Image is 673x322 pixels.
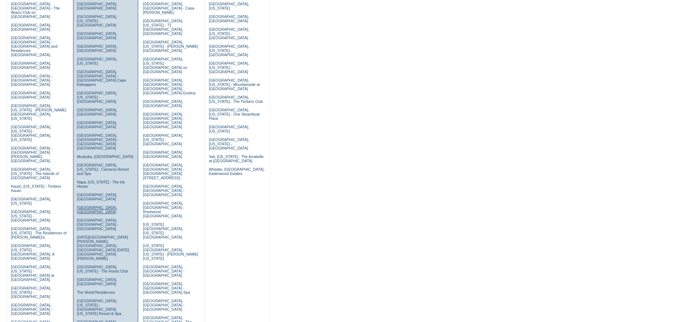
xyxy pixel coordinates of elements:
a: [GEOGRAPHIC_DATA], [GEOGRAPHIC_DATA] [77,2,117,10]
a: [GEOGRAPHIC_DATA], [US_STATE] - 71 [GEOGRAPHIC_DATA], [GEOGRAPHIC_DATA] [143,19,183,36]
a: [GEOGRAPHIC_DATA], [US_STATE] - The Rocks Club [77,265,128,273]
a: [GEOGRAPHIC_DATA], [GEOGRAPHIC_DATA] [77,277,117,286]
a: [US_STATE][GEOGRAPHIC_DATA], [US_STATE][GEOGRAPHIC_DATA] [143,222,183,239]
a: [GEOGRAPHIC_DATA], [US_STATE] - [GEOGRAPHIC_DATA] on [GEOGRAPHIC_DATA] [143,57,187,74]
a: [GEOGRAPHIC_DATA], [GEOGRAPHIC_DATA] - [GEOGRAPHIC_DATA], [GEOGRAPHIC_DATA] Exotica [143,78,195,95]
a: [GEOGRAPHIC_DATA], [US_STATE] - [GEOGRAPHIC_DATA] [11,210,51,222]
a: [DATE][GEOGRAPHIC_DATA][PERSON_NAME], [GEOGRAPHIC_DATA] - [GEOGRAPHIC_DATA] [DATE][GEOGRAPHIC_DAT... [77,235,129,260]
a: [GEOGRAPHIC_DATA], [US_STATE] [11,197,51,205]
a: Kaua'i, [US_STATE] - Timbers Kaua'i [11,184,61,193]
a: [GEOGRAPHIC_DATA], [US_STATE] - [GEOGRAPHIC_DATA] [209,44,249,57]
a: [GEOGRAPHIC_DATA], [GEOGRAPHIC_DATA] [77,121,117,129]
a: [GEOGRAPHIC_DATA], [US_STATE] - [PERSON_NAME][GEOGRAPHIC_DATA], [US_STATE] [11,104,66,121]
a: [GEOGRAPHIC_DATA], [GEOGRAPHIC_DATA] [77,193,117,201]
a: [GEOGRAPHIC_DATA], [US_STATE] - [GEOGRAPHIC_DATA] at [GEOGRAPHIC_DATA] [11,265,54,282]
a: [US_STATE][GEOGRAPHIC_DATA], [US_STATE] - [PERSON_NAME] [US_STATE] [143,244,198,260]
a: [GEOGRAPHIC_DATA], [US_STATE] - [GEOGRAPHIC_DATA] [77,14,117,27]
a: [GEOGRAPHIC_DATA], [US_STATE] - [GEOGRAPHIC_DATA] [77,91,117,104]
a: [GEOGRAPHIC_DATA], [US_STATE] - Carneros Resort and Spa [77,163,129,176]
a: [GEOGRAPHIC_DATA], [GEOGRAPHIC_DATA] [77,108,117,116]
a: [GEOGRAPHIC_DATA], [GEOGRAPHIC_DATA] [11,61,51,70]
a: [GEOGRAPHIC_DATA], [US_STATE] - Mountainside at [GEOGRAPHIC_DATA] [209,78,260,91]
a: Whistler, [GEOGRAPHIC_DATA] - Kadenwood Estates [209,167,266,176]
a: [GEOGRAPHIC_DATA], [US_STATE] - [GEOGRAPHIC_DATA], A [GEOGRAPHIC_DATA] [11,244,54,260]
a: [GEOGRAPHIC_DATA], [GEOGRAPHIC_DATA] - Casa [PERSON_NAME] [143,2,194,14]
a: [GEOGRAPHIC_DATA], [US_STATE] [77,57,117,65]
a: [GEOGRAPHIC_DATA], [GEOGRAPHIC_DATA] - [GEOGRAPHIC_DATA] [GEOGRAPHIC_DATA] [143,112,184,129]
a: [GEOGRAPHIC_DATA], [US_STATE] [209,2,249,10]
a: [GEOGRAPHIC_DATA], [GEOGRAPHIC_DATA] - [GEOGRAPHIC_DATA]-Spa [143,282,190,294]
a: The World Residences [77,290,115,294]
a: [GEOGRAPHIC_DATA], [GEOGRAPHIC_DATA] [77,44,117,53]
a: [GEOGRAPHIC_DATA], [GEOGRAPHIC_DATA] - [GEOGRAPHIC_DATA] [143,265,184,277]
a: [GEOGRAPHIC_DATA], [GEOGRAPHIC_DATA] - [GEOGRAPHIC_DATA] [143,184,184,197]
a: [GEOGRAPHIC_DATA], [GEOGRAPHIC_DATA] - [GEOGRAPHIC_DATA] and Residences [GEOGRAPHIC_DATA] [11,36,58,57]
a: [GEOGRAPHIC_DATA], [GEOGRAPHIC_DATA] [77,205,117,214]
a: [GEOGRAPHIC_DATA], [US_STATE] - [GEOGRAPHIC_DATA] [209,61,249,74]
a: [GEOGRAPHIC_DATA], [GEOGRAPHIC_DATA] - [GEOGRAPHIC_DATA] [GEOGRAPHIC_DATA] [77,133,118,150]
a: [GEOGRAPHIC_DATA] - [GEOGRAPHIC_DATA][PERSON_NAME], [GEOGRAPHIC_DATA] [11,146,52,163]
a: [GEOGRAPHIC_DATA], [GEOGRAPHIC_DATA] [11,91,51,99]
a: [GEOGRAPHIC_DATA], [US_STATE] [209,125,249,133]
a: [GEOGRAPHIC_DATA], [GEOGRAPHIC_DATA] [143,99,183,108]
a: [GEOGRAPHIC_DATA], [GEOGRAPHIC_DATA] [209,14,249,23]
a: [GEOGRAPHIC_DATA], [US_STATE] - The Timbers Club [209,95,263,104]
a: Vail, [US_STATE] - The Arrabelle at [GEOGRAPHIC_DATA] [209,154,264,163]
a: [GEOGRAPHIC_DATA] - [GEOGRAPHIC_DATA] - [GEOGRAPHIC_DATA] [11,74,52,87]
a: [GEOGRAPHIC_DATA], [GEOGRAPHIC_DATA] [11,23,51,31]
a: [GEOGRAPHIC_DATA], [GEOGRAPHIC_DATA] - [GEOGRAPHIC_DATA][STREET_ADDRESS] [143,163,184,180]
a: [GEOGRAPHIC_DATA], [GEOGRAPHIC_DATA] - [GEOGRAPHIC_DATA] [143,299,184,311]
a: Napa, [US_STATE] - The Ink House [77,180,125,188]
a: [GEOGRAPHIC_DATA], [US_STATE] - The Islands of [GEOGRAPHIC_DATA] [11,167,59,180]
a: [GEOGRAPHIC_DATA], [GEOGRAPHIC_DATA] - [GEOGRAPHIC_DATA] [77,218,118,231]
a: [GEOGRAPHIC_DATA], [GEOGRAPHIC_DATA] - [GEOGRAPHIC_DATA] Cape Kidnappers [77,70,126,87]
a: [GEOGRAPHIC_DATA], [GEOGRAPHIC_DATA] - Rosewood [GEOGRAPHIC_DATA] [143,201,184,218]
a: [GEOGRAPHIC_DATA], [GEOGRAPHIC_DATA] [77,31,117,40]
a: [GEOGRAPHIC_DATA], [US_STATE] - [GEOGRAPHIC_DATA] [209,27,249,40]
a: [GEOGRAPHIC_DATA], [US_STATE] - [GEOGRAPHIC_DATA] [209,137,249,150]
a: Muskoka, [GEOGRAPHIC_DATA] [77,154,133,159]
a: [GEOGRAPHIC_DATA], [US_STATE] - [GEOGRAPHIC_DATA] [11,286,51,299]
a: [GEOGRAPHIC_DATA], [US_STATE] - [GEOGRAPHIC_DATA] [143,133,183,146]
a: [GEOGRAPHIC_DATA], [US_STATE] - The Residences of [PERSON_NAME]'a [11,227,67,239]
a: [GEOGRAPHIC_DATA], [US_STATE] - [PERSON_NAME][GEOGRAPHIC_DATA] [143,40,198,53]
a: [GEOGRAPHIC_DATA], [US_STATE] - [GEOGRAPHIC_DATA] [US_STATE] Resort & Spa [77,299,122,316]
a: [GEOGRAPHIC_DATA], [US_STATE] - One Steamboat Place [209,108,260,121]
a: [GEOGRAPHIC_DATA], [GEOGRAPHIC_DATA] [143,150,183,159]
a: [GEOGRAPHIC_DATA], [US_STATE] - [GEOGRAPHIC_DATA], [US_STATE] [11,125,51,142]
a: [GEOGRAPHIC_DATA], [GEOGRAPHIC_DATA] - The Abaco Club on [GEOGRAPHIC_DATA] [11,2,60,19]
a: [GEOGRAPHIC_DATA], [GEOGRAPHIC_DATA] - [GEOGRAPHIC_DATA] [11,303,52,316]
